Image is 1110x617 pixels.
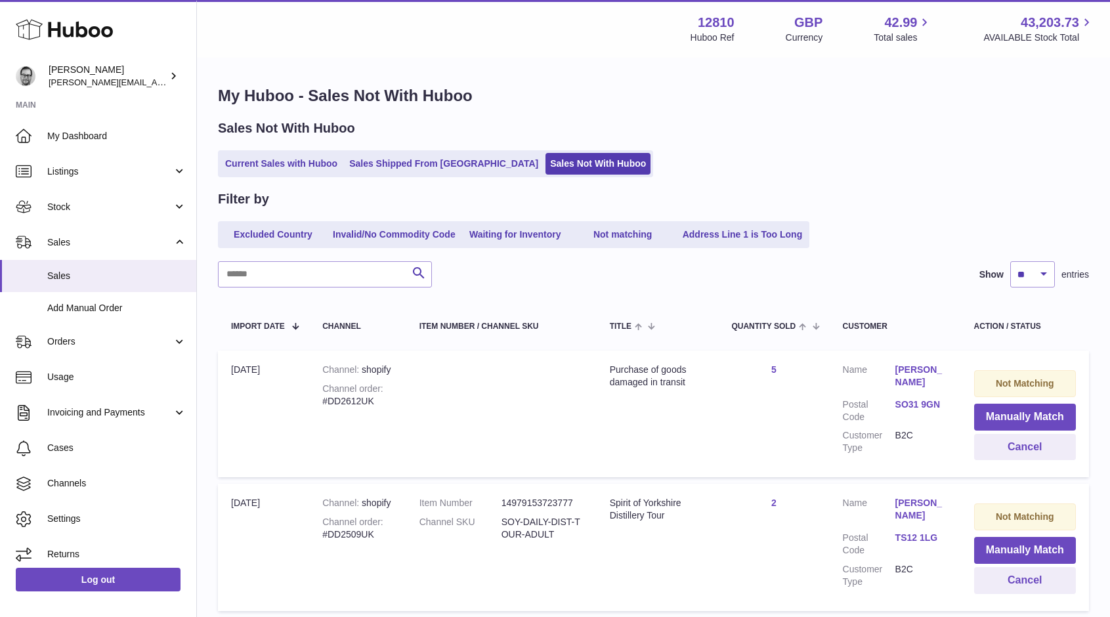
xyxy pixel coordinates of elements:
div: Huboo Ref [691,32,735,44]
img: alex@digidistiller.com [16,66,35,86]
span: Import date [231,322,285,331]
dt: Postal Code [843,398,895,423]
span: Sales [47,236,173,249]
strong: 12810 [698,14,735,32]
span: [PERSON_NAME][EMAIL_ADDRESS][DOMAIN_NAME] [49,77,263,87]
div: Item Number / Channel SKU [419,322,584,331]
div: #DD2509UK [322,516,393,541]
td: [DATE] [218,484,309,610]
span: Invoicing and Payments [47,406,173,419]
dt: Item Number [419,497,502,509]
span: Listings [47,165,173,178]
dt: Channel SKU [419,516,502,541]
span: Settings [47,513,186,525]
div: #DD2612UK [322,383,393,408]
span: Returns [47,548,186,561]
strong: Not Matching [996,378,1054,389]
dt: Customer Type [843,429,895,454]
span: Channels [47,477,186,490]
div: Channel [322,322,393,331]
div: shopify [322,364,393,376]
dt: Customer Type [843,563,895,588]
span: Sales [47,270,186,282]
span: Title [610,322,631,331]
a: Excluded Country [221,224,326,245]
a: 43,203.73 AVAILABLE Stock Total [983,14,1094,44]
span: entries [1061,268,1089,281]
a: Waiting for Inventory [463,224,568,245]
h1: My Huboo - Sales Not With Huboo [218,85,1089,106]
a: Sales Not With Huboo [545,153,651,175]
strong: Channel [322,498,362,508]
span: Stock [47,201,173,213]
button: Manually Match [974,404,1076,431]
dd: B2C [895,563,948,588]
a: Not matching [570,224,675,245]
a: 42.99 Total sales [874,14,932,44]
dd: 14979153723777 [502,497,584,509]
span: My Dashboard [47,130,186,142]
button: Cancel [974,434,1076,461]
a: Log out [16,568,181,591]
a: TS12 1LG [895,532,948,544]
dd: SOY-DAILY-DIST-TOUR-ADULT [502,516,584,541]
span: Cases [47,442,186,454]
a: 2 [771,498,777,508]
div: [PERSON_NAME] [49,64,167,89]
a: Address Line 1 is Too Long [678,224,807,245]
a: 5 [771,364,777,375]
strong: Channel order [322,517,383,527]
div: Customer [843,322,948,331]
label: Show [979,268,1004,281]
div: Spirit of Yorkshire Distillery Tour [610,497,706,522]
span: Total sales [874,32,932,44]
a: Current Sales with Huboo [221,153,342,175]
button: Cancel [974,567,1076,594]
dt: Name [843,497,895,525]
a: SO31 9GN [895,398,948,411]
td: [DATE] [218,351,309,477]
dd: B2C [895,429,948,454]
span: 42.99 [884,14,917,32]
span: Usage [47,371,186,383]
strong: GBP [794,14,822,32]
div: shopify [322,497,393,509]
h2: Sales Not With Huboo [218,119,355,137]
h2: Filter by [218,190,269,208]
a: [PERSON_NAME] [895,497,948,522]
strong: Not Matching [996,511,1054,522]
span: Quantity Sold [731,322,796,331]
span: Add Manual Order [47,302,186,314]
button: Manually Match [974,537,1076,564]
dt: Postal Code [843,532,895,557]
a: Sales Shipped From [GEOGRAPHIC_DATA] [345,153,543,175]
span: Orders [47,335,173,348]
dt: Name [843,364,895,392]
strong: Channel [322,364,362,375]
div: Purchase of goods damaged in transit [610,364,706,389]
a: [PERSON_NAME] [895,364,948,389]
div: Currency [786,32,823,44]
span: AVAILABLE Stock Total [983,32,1094,44]
span: 43,203.73 [1021,14,1079,32]
div: Action / Status [974,322,1076,331]
strong: Channel order [322,383,383,394]
a: Invalid/No Commodity Code [328,224,460,245]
